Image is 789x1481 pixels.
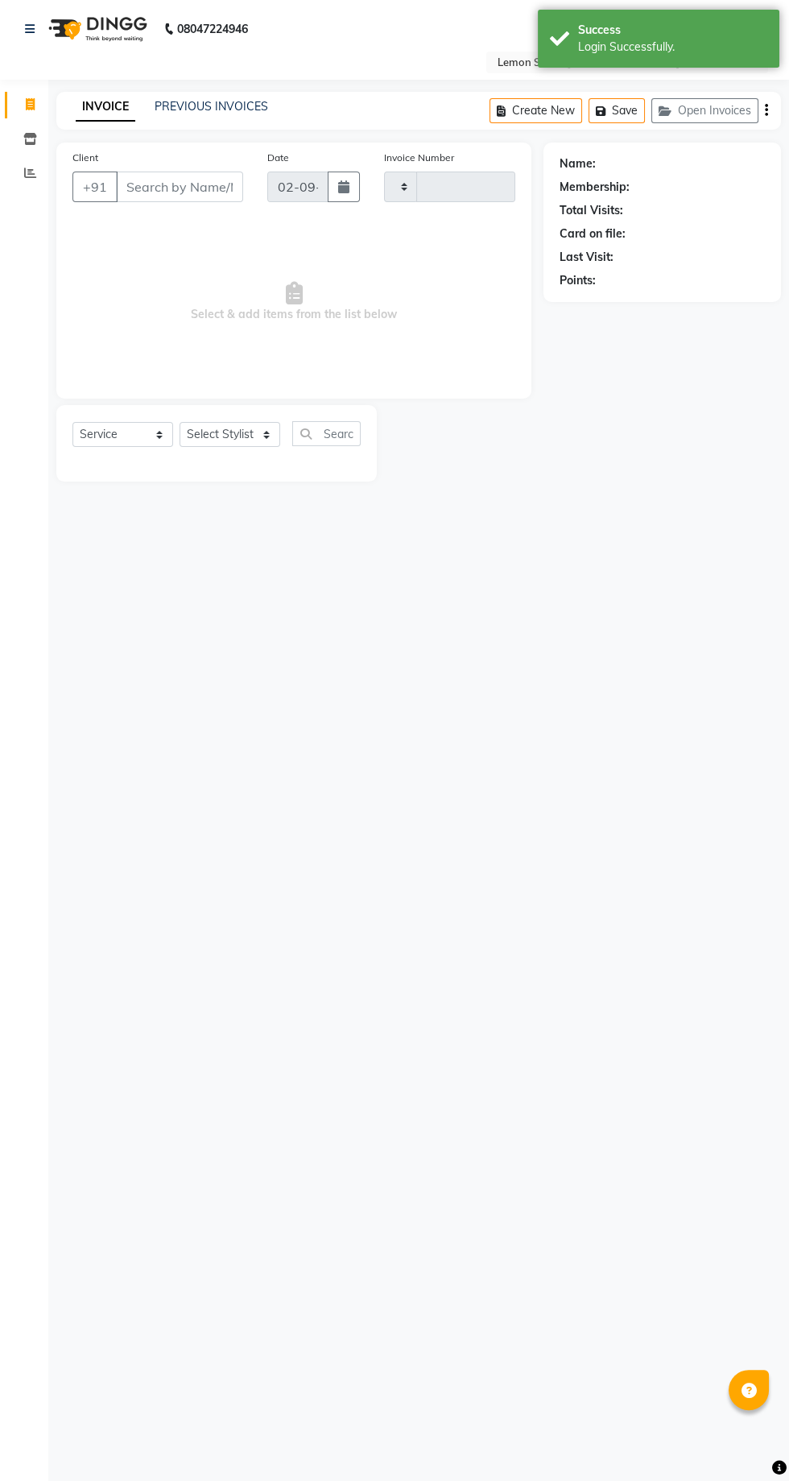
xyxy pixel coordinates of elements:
[177,6,248,52] b: 08047224946
[72,221,515,383] span: Select & add items from the list below
[292,421,361,446] input: Search or Scan
[578,22,767,39] div: Success
[155,99,268,114] a: PREVIOUS INVOICES
[490,98,582,123] button: Create New
[72,172,118,202] button: +91
[560,272,596,289] div: Points:
[267,151,289,165] label: Date
[560,225,626,242] div: Card on file:
[384,151,454,165] label: Invoice Number
[560,249,613,266] div: Last Visit:
[116,172,243,202] input: Search by Name/Mobile/Email/Code
[651,98,758,123] button: Open Invoices
[560,179,630,196] div: Membership:
[578,39,767,56] div: Login Successfully.
[76,93,135,122] a: INVOICE
[589,98,645,123] button: Save
[72,151,98,165] label: Client
[560,202,623,219] div: Total Visits:
[560,155,596,172] div: Name:
[41,6,151,52] img: logo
